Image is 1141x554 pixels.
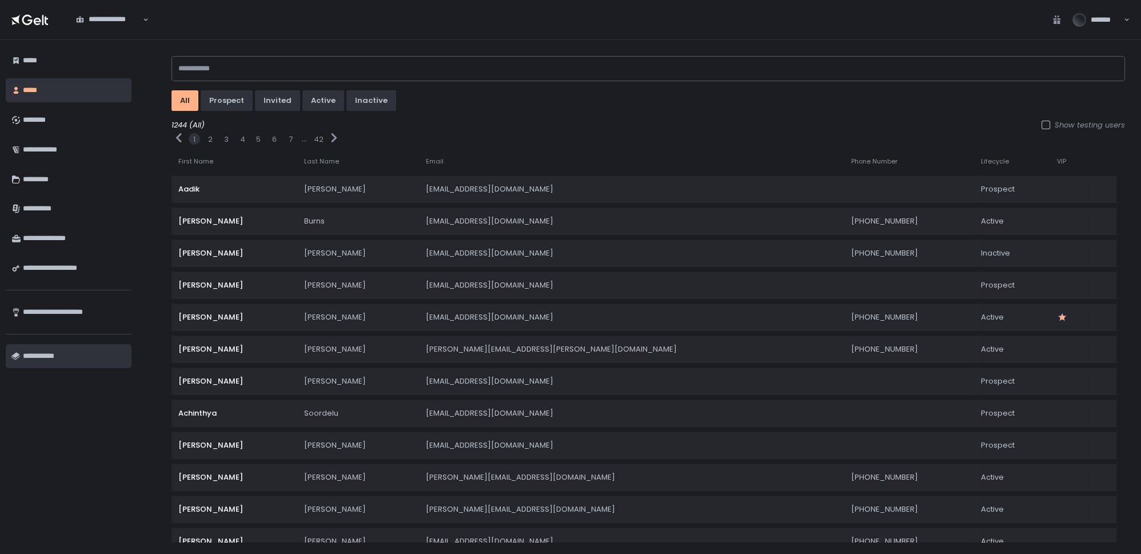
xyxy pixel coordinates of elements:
button: All [171,90,198,111]
div: [PERSON_NAME][EMAIL_ADDRESS][DOMAIN_NAME] [426,472,837,483]
div: [PERSON_NAME] [178,472,290,483]
div: [PERSON_NAME] [178,280,290,290]
div: [PHONE_NUMBER] [851,312,967,322]
span: active [981,216,1004,226]
div: [EMAIL_ADDRESS][DOMAIN_NAME] [426,248,837,258]
span: prospect [981,440,1015,451]
div: prospect [209,95,244,106]
div: [PHONE_NUMBER] [851,504,967,515]
div: [PHONE_NUMBER] [851,344,967,354]
div: [PERSON_NAME] [304,536,412,547]
div: [PERSON_NAME] [304,376,412,386]
span: prospect [981,280,1015,290]
div: [EMAIL_ADDRESS][DOMAIN_NAME] [426,440,837,451]
span: active [981,472,1004,483]
div: [PERSON_NAME] [304,184,412,194]
button: 42 [314,134,324,145]
span: Last Name [304,157,339,166]
div: Search for option [69,8,149,31]
div: [PERSON_NAME] [304,280,412,290]
div: [EMAIL_ADDRESS][DOMAIN_NAME] [426,216,837,226]
div: [PERSON_NAME] [178,376,290,386]
div: invited [264,95,292,106]
div: [PERSON_NAME][EMAIL_ADDRESS][DOMAIN_NAME] [426,504,837,515]
span: prospect [981,376,1015,386]
div: [PHONE_NUMBER] [851,536,967,547]
div: [PERSON_NAME] [304,440,412,451]
span: Lifecycle [981,157,1009,166]
div: [PERSON_NAME] [178,248,290,258]
span: prospect [981,408,1015,419]
div: [PERSON_NAME] [178,536,290,547]
div: [PERSON_NAME] [304,344,412,354]
div: [PHONE_NUMBER] [851,472,967,483]
div: Achinthya [178,408,290,419]
div: [PERSON_NAME] [178,312,290,322]
div: Aadik [178,184,290,194]
div: [EMAIL_ADDRESS][DOMAIN_NAME] [426,536,837,547]
div: [EMAIL_ADDRESS][DOMAIN_NAME] [426,184,837,194]
div: [EMAIL_ADDRESS][DOMAIN_NAME] [426,376,837,386]
div: [PERSON_NAME] [178,344,290,354]
div: [PERSON_NAME] [178,504,290,515]
span: active [981,312,1004,322]
span: Email [426,157,444,166]
div: [PERSON_NAME] [178,216,290,226]
div: 1244 (All) [171,120,1125,130]
span: First Name [178,157,213,166]
div: [PHONE_NUMBER] [851,248,967,258]
div: [PERSON_NAME] [304,248,412,258]
div: [PERSON_NAME] [304,472,412,483]
input: Search for option [76,25,142,36]
span: active [981,536,1004,547]
div: [PERSON_NAME] [304,312,412,322]
div: [PERSON_NAME] [304,504,412,515]
div: Soordelu [304,408,412,419]
span: Phone Number [851,157,897,166]
button: 3 [224,134,229,145]
button: active [302,90,344,111]
button: 4 [240,134,245,145]
div: [PERSON_NAME] [178,440,290,451]
div: [EMAIL_ADDRESS][DOMAIN_NAME] [426,408,837,419]
div: inactive [355,95,388,106]
button: 1 [193,134,196,145]
span: inactive [981,248,1010,258]
div: ... [302,134,307,144]
div: active [311,95,336,106]
button: 7 [289,134,293,145]
span: VIP [1057,157,1066,166]
button: 5 [256,134,261,145]
div: [PHONE_NUMBER] [851,216,967,226]
div: Burns [304,216,412,226]
div: All [180,95,190,106]
button: invited [255,90,300,111]
button: inactive [346,90,396,111]
span: prospect [981,184,1015,194]
div: [EMAIL_ADDRESS][DOMAIN_NAME] [426,280,837,290]
div: [EMAIL_ADDRESS][DOMAIN_NAME] [426,312,837,322]
button: 6 [272,134,277,145]
span: active [981,344,1004,354]
button: prospect [201,90,253,111]
span: active [981,504,1004,515]
button: 2 [208,134,213,145]
div: [PERSON_NAME][EMAIL_ADDRESS][PERSON_NAME][DOMAIN_NAME] [426,344,837,354]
